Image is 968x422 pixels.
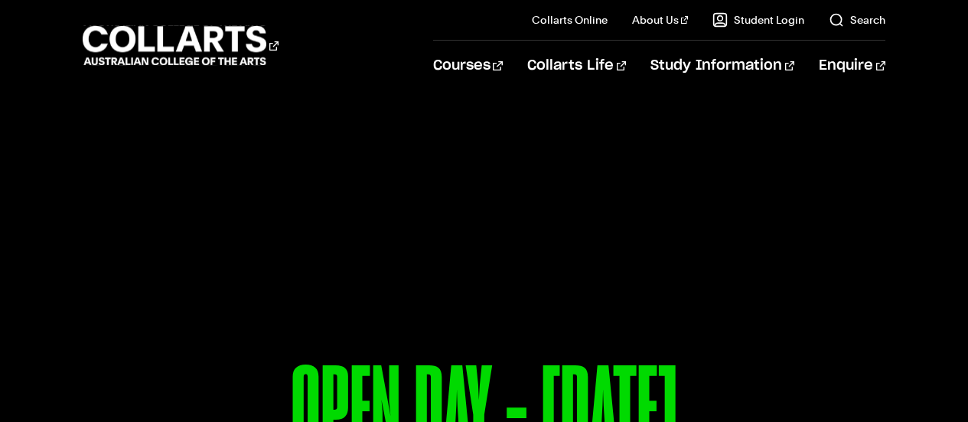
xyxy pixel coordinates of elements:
[532,12,608,28] a: Collarts Online
[650,41,794,91] a: Study Information
[83,24,279,67] div: Go to homepage
[527,41,626,91] a: Collarts Life
[632,12,689,28] a: About Us
[819,41,885,91] a: Enquire
[829,12,885,28] a: Search
[712,12,804,28] a: Student Login
[433,41,503,91] a: Courses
